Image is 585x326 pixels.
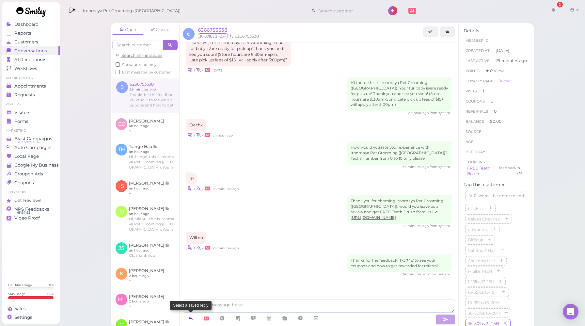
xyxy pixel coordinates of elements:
span: Groupon Ads [14,171,43,177]
span: Cat Long Hair [466,258,497,263]
a: Appointments [2,82,60,90]
div: Expires at2025-11-24 11:59pm [516,165,525,177]
span: Last message by customer [122,70,172,74]
div: 2 [557,1,563,7]
span: Appointments [14,83,46,89]
span: Coupons [14,180,34,186]
span: Dashboard [14,22,39,27]
span: age [466,139,474,144]
span: $0.00 [490,119,501,124]
input: VIP,spam [465,191,527,201]
span: blacklist [466,206,485,211]
a: Open [112,25,144,35]
a: Auto Campaigns [2,143,60,152]
div: • [186,66,452,73]
div: feedback [499,165,516,177]
input: Search customer [112,40,163,50]
span: unwanted [466,227,490,232]
a: Get Reviews [2,196,60,205]
span: from system [430,165,450,169]
div: Open Intercom Messenger [563,304,578,319]
span: Ironmaya Pet Grooming ([GEOGRAPHIC_DATA]) [83,2,181,20]
span: Reports [14,30,31,36]
a: Groupon Ads [2,170,60,178]
div: Details [464,28,529,34]
div: How would you rate your experience with Ironmaya Pet Grooming ([GEOGRAPHIC_DATA])? Text a number ... [347,141,452,165]
span: Balance: $16.37 [16,139,40,145]
div: Thank you for choosing Ironmaya Pet Grooming ([GEOGRAPHIC_DATA]), would you leave us a review and... [347,195,452,224]
span: Requests [14,92,35,98]
a: Customers [2,38,60,46]
span: Last Active [466,58,490,63]
span: Get Reviews [14,198,41,203]
span: Referrals [466,109,488,114]
a: Closed [144,25,176,35]
li: 0 [464,106,529,117]
span: AI Receptionist [14,57,48,62]
span: Coupons [466,99,485,104]
span: Member ID [466,38,488,43]
a: Search all messages [116,53,162,58]
span: Show unread only [122,62,156,67]
a: Coupons [2,178,60,187]
li: 1 [464,86,529,96]
a: Dashboard [2,20,60,29]
div: Liked “Hi , this is Ironmaya Pet Grooming. Your fur baby is/are ready for pick up! Thank you and ... [186,37,291,66]
span: 09/25/2025 04:46pm [402,272,430,276]
span: 29 minutes ago [496,58,527,64]
span: 36-50lbs 21-25H [198,33,228,39]
a: View [499,78,510,83]
div: 105 % [46,292,54,296]
li: Appointments [2,76,60,80]
a: Google My Business [2,161,60,170]
span: Balance [466,119,485,124]
span: Difficult [466,237,485,242]
div: • [186,185,452,192]
a: Video Proof [2,214,60,222]
a: Local Page [2,152,60,161]
a: Conversations [2,46,60,55]
input: Show unread only [116,62,120,67]
span: Loyalty page [466,79,494,83]
div: Ok thx [186,119,206,131]
span: 6266753538 [198,27,228,33]
span: 09/25/2025 04:34pm [403,165,430,169]
div: Tag this customer [464,182,529,187]
span: Google My Business [14,162,59,168]
span: Settings [14,315,32,320]
span: from system [430,272,450,276]
a: Forms [2,117,60,126]
a: FREE Teeth Brush [467,166,490,176]
a: Settings [2,313,60,322]
div: • [186,131,452,138]
span: Conversations [14,48,47,54]
i: | [194,68,195,73]
span: from system [430,224,450,228]
span: Birthday [466,150,485,154]
span: 1-15lbs 1-12H [466,269,493,274]
i: | [194,246,195,250]
span: 36-50lbs 21-25H [466,321,500,326]
span: 16-35lbs 16-20H [466,300,500,305]
span: Rabies Checked [466,217,502,221]
span: 1-15lbs 13-15H [466,279,496,284]
a: Sales [2,304,60,313]
a: Blast Campaigns Balance: $16.37 [2,134,60,143]
span: [DATE] [496,48,509,54]
a: Workflows [2,64,60,73]
i: | [194,187,195,191]
div: Hi there, this is Ironmaya Pet Grooming ([GEOGRAPHIC_DATA]). Your fur baby is/are ready for pick ... [347,77,452,111]
span: Sales [14,306,26,311]
span: NPS Feedbacks [14,206,49,212]
span: Workflows [14,66,37,71]
span: 09/25/2025 04:10pm [408,111,430,115]
a: NPS Feedbacks NPS® 93 [2,205,60,214]
span: Forms [14,119,28,124]
span: Blast Campaigns [14,136,52,141]
span: 09/25/2025 04:41pm [213,246,239,250]
span: Video Proof [14,215,40,221]
span: NPS® 93 [16,210,30,215]
input: Last message by customer [116,70,120,74]
div: Call Min. Usage [8,283,32,287]
span: Visits [466,89,477,93]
